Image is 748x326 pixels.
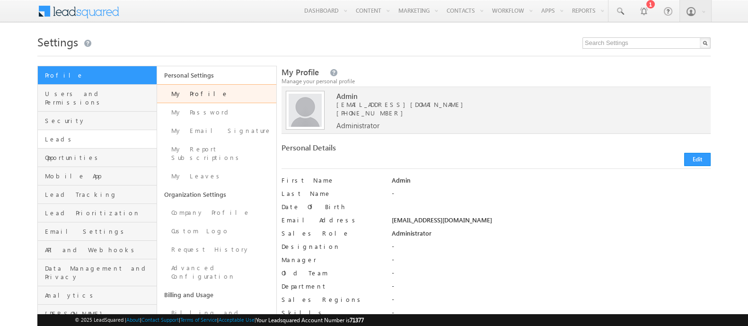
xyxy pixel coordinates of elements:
[157,103,276,122] a: My Password
[37,34,78,49] span: Settings
[282,203,380,211] label: Date Of Birth
[38,112,157,130] a: Security
[45,135,154,143] span: Leads
[392,216,711,229] div: [EMAIL_ADDRESS][DOMAIN_NAME]
[38,286,157,305] a: Analytics
[157,66,276,84] a: Personal Settings
[157,84,276,103] a: My Profile
[38,241,157,259] a: API and Webhooks
[684,153,711,166] button: Edit
[256,317,364,324] span: Your Leadsquared Account Number is
[157,259,276,286] a: Advanced Configuration
[38,149,157,167] a: Opportunities
[38,305,157,323] a: [PERSON_NAME]
[38,204,157,222] a: Lead Prioritization
[350,317,364,324] span: 71377
[392,256,711,269] div: -
[157,203,276,222] a: Company Profile
[336,121,379,130] span: Administrator
[282,67,319,78] span: My Profile
[336,100,679,109] span: [EMAIL_ADDRESS][DOMAIN_NAME]
[45,227,154,236] span: Email Settings
[282,143,491,157] div: Personal Details
[392,229,711,242] div: Administrator
[392,189,711,203] div: -
[282,295,380,304] label: Sales Regions
[582,37,711,49] input: Search Settings
[282,269,380,277] label: Old Team
[38,130,157,149] a: Leads
[45,309,154,318] span: [PERSON_NAME]
[45,264,154,281] span: Data Management and Privacy
[336,92,679,100] span: Admin
[38,222,157,241] a: Email Settings
[45,172,154,180] span: Mobile App
[392,282,711,295] div: -
[392,295,711,308] div: -
[38,85,157,112] a: Users and Permissions
[219,317,255,323] a: Acceptable Use
[45,116,154,125] span: Security
[45,153,154,162] span: Opportunities
[45,209,154,217] span: Lead Prioritization
[180,317,217,323] a: Terms of Service
[392,308,711,322] div: -
[45,71,154,79] span: Profile
[157,167,276,185] a: My Leaves
[45,190,154,199] span: Lead Tracking
[392,176,711,189] div: Admin
[75,316,364,325] span: © 2025 LeadSquared | | | | |
[282,308,380,317] label: Skills
[45,291,154,300] span: Analytics
[157,240,276,259] a: Request History
[282,176,380,185] label: First Name
[126,317,140,323] a: About
[336,109,408,117] span: [PHONE_NUMBER]
[157,286,276,304] a: Billing and Usage
[282,242,380,251] label: Designation
[38,66,157,85] a: Profile
[282,229,380,238] label: Sales Role
[392,269,711,282] div: -
[157,185,276,203] a: Organization Settings
[157,122,276,140] a: My Email Signature
[282,282,380,291] label: Department
[141,317,179,323] a: Contact Support
[157,222,276,240] a: Custom Logo
[282,256,380,264] label: Manager
[45,89,154,106] span: Users and Permissions
[282,189,380,198] label: Last Name
[282,77,711,86] div: Manage your personal profile
[38,185,157,204] a: Lead Tracking
[157,140,276,167] a: My Report Subscriptions
[38,259,157,286] a: Data Management and Privacy
[392,242,711,256] div: -
[282,216,380,224] label: Email Address
[38,167,157,185] a: Mobile App
[45,246,154,254] span: API and Webhooks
